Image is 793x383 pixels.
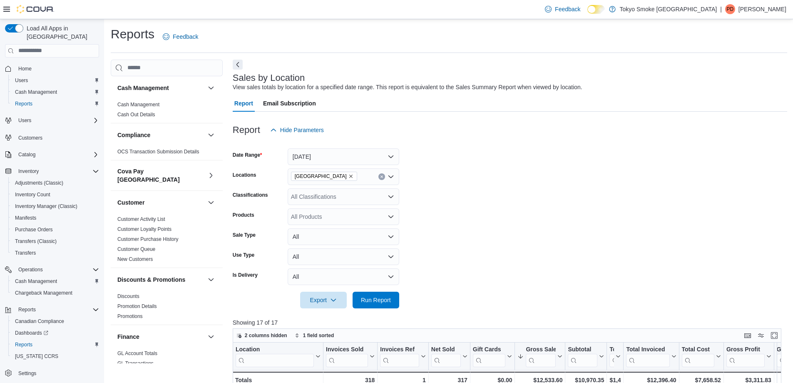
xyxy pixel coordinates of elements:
div: Gross Sales [526,346,556,354]
button: Location [236,346,321,367]
span: Reports [12,99,99,109]
button: Transfers (Classic) [8,235,102,247]
button: Compliance [117,131,204,139]
span: Catalog [18,151,35,158]
a: Dashboards [8,327,102,339]
span: Inventory Count [15,191,50,198]
span: Customer Purchase History [117,236,179,243]
button: Export [300,292,347,308]
span: Cash Management [117,101,159,108]
button: Customer [206,198,216,208]
span: Inventory Count [12,190,99,200]
button: Gross Profit [726,346,771,367]
div: Invoices Ref [380,346,419,354]
button: Inventory Manager (Classic) [8,200,102,212]
span: Purchase Orders [15,226,53,233]
a: Promotion Details [117,303,157,309]
button: Open list of options [388,193,394,200]
span: Feedback [173,33,198,41]
span: Reports [18,306,36,313]
div: Location [236,346,314,354]
button: Settings [2,367,102,379]
a: Customer Activity List [117,216,165,222]
label: Use Type [233,252,254,258]
span: Cash Management [12,87,99,97]
button: [US_STATE] CCRS [8,350,102,362]
a: Cash Management [117,102,159,108]
a: Transfers (Classic) [12,236,60,246]
label: Classifications [233,192,268,198]
button: Customers [2,131,102,143]
span: Transfers [15,250,36,256]
p: Tokyo Smoke [GEOGRAPHIC_DATA] [620,4,717,14]
div: Cash Management [111,100,223,123]
button: Open list of options [388,213,394,220]
button: Operations [2,264,102,275]
span: Cash Management [15,89,57,95]
span: [GEOGRAPHIC_DATA] [295,172,347,180]
button: Gift Cards [473,346,512,367]
a: Customer Queue [117,246,155,252]
div: Total Invoiced [626,346,669,367]
button: Cash Management [8,86,102,98]
button: Manifests [8,212,102,224]
span: 1 field sorted [303,332,334,339]
button: Keyboard shortcuts [743,330,753,340]
h3: Discounts & Promotions [117,275,185,284]
button: Home [2,63,102,75]
span: Operations [18,266,43,273]
span: Users [15,77,28,84]
a: New Customers [117,256,153,262]
span: Promotions [117,313,143,320]
span: Customer Loyalty Points [117,226,172,233]
button: Customer [117,198,204,207]
span: Reports [15,341,32,348]
div: Total Tax [609,346,614,354]
div: Invoices Sold [326,346,368,367]
a: Settings [15,368,40,378]
a: Feedback [159,28,201,45]
button: Enter fullscreen [769,330,779,340]
button: Cash Management [117,84,204,92]
img: Cova [17,5,54,13]
button: Operations [15,265,46,275]
button: Chargeback Management [8,287,102,299]
a: Users [12,75,31,85]
h3: Compliance [117,131,150,139]
button: Catalog [15,150,39,160]
span: Dashboards [15,330,48,336]
button: Cova Pay [GEOGRAPHIC_DATA] [206,170,216,180]
span: Canadian Compliance [15,318,64,325]
span: Users [12,75,99,85]
p: | [720,4,722,14]
span: Transfers (Classic) [15,238,57,245]
div: Compliance [111,147,223,160]
span: Export [305,292,342,308]
button: Compliance [206,130,216,140]
span: Load All Apps in [GEOGRAPHIC_DATA] [23,24,99,41]
button: Catalog [2,149,102,160]
div: Gift Cards [473,346,506,354]
button: Run Report [353,292,399,308]
a: Feedback [542,1,584,18]
button: Net Sold [431,346,467,367]
a: [US_STATE] CCRS [12,351,62,361]
a: Discounts [117,293,139,299]
label: Sale Type [233,232,256,238]
div: Subtotal [568,346,597,367]
button: Reports [8,339,102,350]
label: Is Delivery [233,272,258,278]
span: Operations [15,265,99,275]
button: Cova Pay [GEOGRAPHIC_DATA] [117,167,204,184]
a: Canadian Compliance [12,316,67,326]
span: Canadian Compliance [12,316,99,326]
a: GL Transactions [117,360,154,366]
button: Reports [8,98,102,110]
button: All [288,228,399,245]
span: Run Report [361,296,391,304]
a: GL Account Totals [117,350,157,356]
span: Home [18,65,32,72]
